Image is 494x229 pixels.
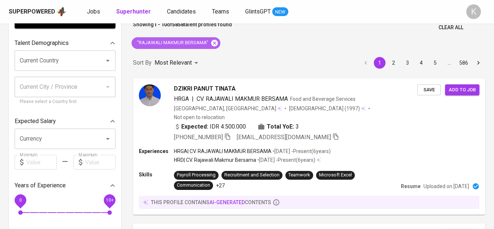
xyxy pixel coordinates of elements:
p: Expected Salary [15,117,56,126]
span: 3 [296,122,299,131]
b: 5858 [172,22,184,27]
button: Go to page 586 [457,57,470,69]
div: Payroll Processing [177,172,216,179]
button: Go to page 3 [402,57,413,69]
a: Candidates [167,7,197,16]
p: Most Relevant [155,58,192,67]
input: Value [26,155,57,169]
p: Years of Experience [15,181,66,190]
button: Open [103,56,113,66]
span: Save [421,86,437,94]
p: • [DATE] - Present ( 6 years ) [256,156,315,164]
p: • [DATE] - Present ( 6 years ) [271,148,331,155]
div: (1997) [289,105,365,112]
span: Teams [212,8,229,15]
a: GlintsGPT NEW [245,7,288,16]
button: Go to page 5 [429,57,441,69]
p: Skills [139,171,174,178]
a: Teams [212,7,231,16]
div: Recruitment and Selection [224,172,280,179]
b: 1 - 10 [154,22,167,27]
p: HRGA | CV. RAJAWALI MAKMUR BERSAMA [174,148,271,155]
div: Most Relevant [155,56,201,70]
div: K [466,4,481,19]
div: Years of Experience [15,178,115,193]
p: Uploaded on [DATE] [423,183,469,190]
a: Jobs [87,7,102,16]
span: DZIKRI PANUT TINATA [174,84,236,93]
input: Value [85,155,115,169]
span: Candidates [167,8,196,15]
span: "RAJAWALI MAKMUR BERSAMA" [132,39,213,46]
p: this profile contains contents [151,199,271,206]
img: 2a9af2d4be2e0230a83b586eb6eedd78.jpg [139,84,161,106]
div: Expected Salary [15,114,115,129]
div: "RAJAWALI MAKMUR BERSAMA" [132,37,220,49]
span: Add to job [449,86,476,94]
span: Food and Beverage Services [290,96,356,102]
b: Expected: [181,122,208,131]
span: Clear All [438,23,463,32]
div: Talent Demographics [15,36,115,50]
p: Talent Demographics [15,39,69,47]
button: page 1 [374,57,385,69]
button: Go to page 4 [415,57,427,69]
button: Go to next page [472,57,484,69]
div: … [443,59,455,66]
button: Clear All [436,21,466,34]
nav: pagination navigation [359,57,485,69]
span: | [192,95,194,103]
p: +27 [216,182,225,189]
div: IDR 4.500.000 [174,122,246,131]
b: Total YoE: [267,122,294,131]
span: [EMAIL_ADDRESS][DOMAIN_NAME] [237,134,331,141]
div: Communication [177,182,210,189]
div: [GEOGRAPHIC_DATA], [GEOGRAPHIC_DATA] [174,105,282,112]
p: Not open to relocation [174,114,225,121]
span: Jobs [87,8,100,15]
button: Go to page 2 [388,57,399,69]
span: NEW [272,8,288,16]
div: Teamwork [288,172,310,179]
a: DZIKRI PANUT TINATAHRGA|CV. RAJAWALI MAKMUR BERSAMAFood and Beverage Services[GEOGRAPHIC_DATA], [... [133,79,485,215]
p: HRD | CV. Rajawali Makmur Bersama [174,156,256,164]
button: Add to job [445,84,479,96]
span: AI-generated [209,199,245,205]
button: Open [103,134,113,144]
a: Superhunter [116,7,152,16]
span: [DEMOGRAPHIC_DATA] [289,105,345,112]
span: 0 [19,198,22,203]
button: Save [417,84,441,96]
a: Superpoweredapp logo [9,6,66,17]
div: Superpowered [9,8,55,16]
span: CV. RAJAWALI MAKMUR BERSAMA [197,95,288,102]
span: GlintsGPT [245,8,271,15]
b: Superhunter [116,8,151,15]
div: Microsoft Excel [319,172,352,179]
span: 10+ [106,198,113,203]
span: [PHONE_NUMBER] [174,134,223,141]
p: Showing of talent profiles found [133,21,232,34]
span: HRGA [174,95,189,102]
img: app logo [57,6,66,17]
p: Please select a Country first [20,98,110,106]
p: Resume [401,183,421,190]
p: Experiences [139,148,174,155]
p: Sort By [133,58,152,67]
